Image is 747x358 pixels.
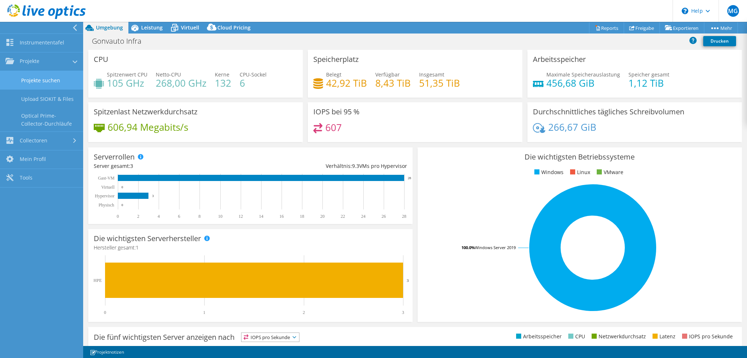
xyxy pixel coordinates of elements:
h4: 268,00 GHz [156,79,206,87]
text: 0 [104,310,106,315]
svg: \n [682,8,688,14]
li: VMware [595,168,623,176]
text: 0 [121,203,123,207]
a: Mehr [704,22,738,34]
h4: 266,67 GiB [548,123,596,131]
h4: Hersteller gesamt: [94,244,407,252]
h3: Durchschnittliches tägliches Schreibvolumen [533,108,684,116]
h3: Serverrollen [94,153,135,161]
text: 3 [407,278,409,283]
li: Linux [568,168,590,176]
text: 24 [361,214,365,219]
span: MG [727,5,739,17]
text: 2 [303,310,305,315]
div: Verhältnis: VMs pro Hypervisor [250,162,407,170]
text: 4 [158,214,160,219]
span: 3 [130,162,133,169]
h1: Gonvauto Infra [89,37,153,45]
text: 22 [341,214,345,219]
text: 0 [117,214,119,219]
h3: CPU [94,55,108,63]
span: Netto-CPU [156,71,181,78]
span: Speicher gesamt [628,71,669,78]
h3: IOPS bei 95 % [313,108,360,116]
span: CPU-Sockel [240,71,267,78]
h4: 132 [215,79,231,87]
h4: 456,68 GiB [546,79,620,87]
a: Drucken [703,36,736,46]
text: 10 [218,214,222,219]
text: HPE [93,278,102,283]
h4: 606,94 Megabits/s [108,123,188,131]
a: Projektnotizen [85,347,129,357]
text: 28 [402,214,406,219]
text: 2 [137,214,139,219]
text: Gast-VM [98,176,115,181]
span: Spitzenwert CPU [107,71,147,78]
span: 1 [136,244,139,251]
span: Leistung [141,24,163,31]
h3: Arbeitsspeicher [533,55,586,63]
a: Exportieren [659,22,704,34]
text: Physisch [98,202,114,208]
span: Belegt [326,71,341,78]
li: CPU [566,333,585,341]
li: Windows [533,168,564,176]
h4: 1,12 TiB [628,79,669,87]
h4: 51,35 TiB [419,79,460,87]
text: 14 [259,214,263,219]
h3: Die wichtigsten Serverhersteller [94,235,201,243]
h3: Speicherplatz [313,55,359,63]
span: Umgebung [96,24,123,31]
span: Kerne [215,71,229,78]
text: 26 [382,214,386,219]
li: IOPS pro Sekunde [680,333,733,341]
text: 8 [198,214,201,219]
h3: Spitzenlast Netzwerkdurchsatz [94,108,197,116]
text: 28 [408,176,411,180]
text: 0 [121,185,123,189]
h4: 8,43 TiB [375,79,411,87]
tspan: 100.0% [461,245,475,250]
h3: Die wichtigsten Betriebssysteme [423,153,736,161]
span: Cloud Pricing [217,24,251,31]
span: Insgesamt [419,71,444,78]
span: Verfügbar [375,71,400,78]
li: Netzwerkdurchsatz [590,333,646,341]
text: 3 [152,194,154,198]
span: Virtuell [181,24,199,31]
text: Hypervisor [95,193,115,198]
span: IOPS pro Sekunde [241,333,299,342]
a: Freigabe [624,22,660,34]
h4: 607 [325,123,342,131]
text: 20 [320,214,325,219]
li: Arbeitsspeicher [514,333,562,341]
h4: 105 GHz [107,79,147,87]
text: 16 [279,214,284,219]
text: Virtuell [101,185,115,190]
span: 9.3 [352,162,359,169]
li: Latenz [651,333,676,341]
div: Server gesamt: [94,162,250,170]
text: 18 [300,214,304,219]
text: 12 [239,214,243,219]
h4: 42,92 TiB [326,79,367,87]
text: 1 [203,310,205,315]
text: 6 [178,214,180,219]
h4: 6 [240,79,267,87]
tspan: Windows Server 2019 [475,245,516,250]
a: Reports [589,22,624,34]
span: Maximale Speicherauslastung [546,71,620,78]
text: 3 [402,310,404,315]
